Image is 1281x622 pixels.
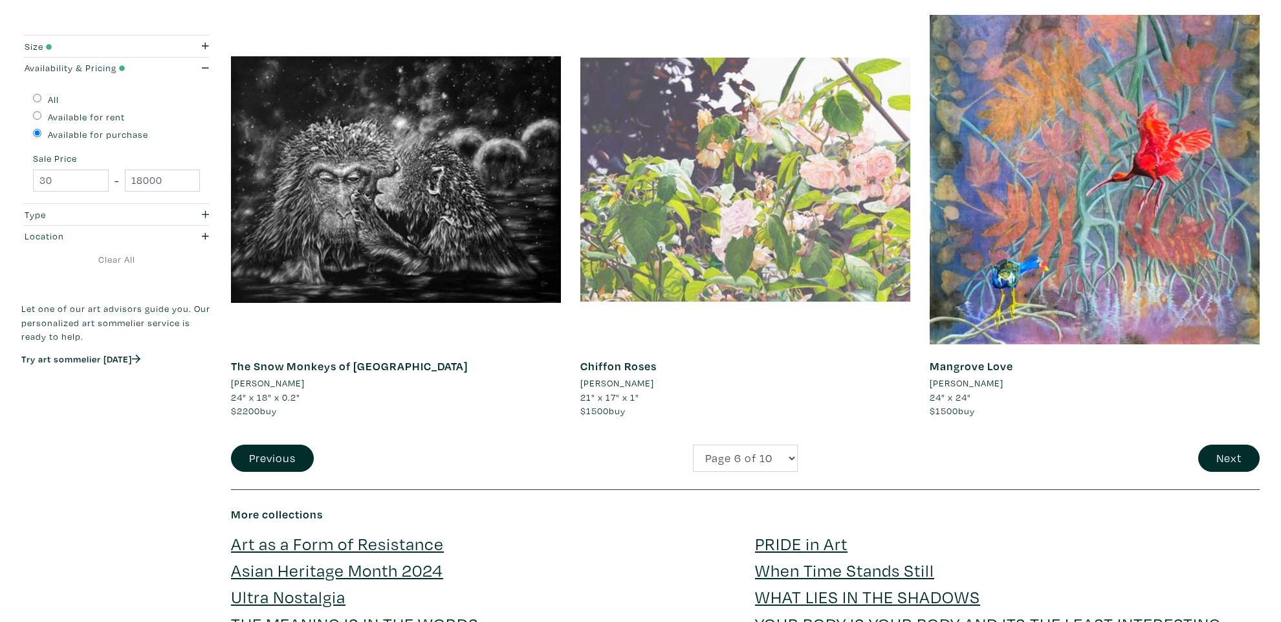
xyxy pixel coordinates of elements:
[21,204,212,225] button: Type
[930,359,1013,373] a: Mangrove Love
[930,391,971,403] span: 24" x 24"
[231,391,300,403] span: 24" x 18" x 0.2"
[231,376,305,390] li: [PERSON_NAME]
[25,61,158,75] div: Availability & Pricing
[580,376,910,390] a: [PERSON_NAME]
[930,376,1260,390] a: [PERSON_NAME]
[21,353,140,365] a: Try art sommelier [DATE]
[231,376,561,390] a: [PERSON_NAME]
[755,585,980,608] a: WHAT LIES IN THE SHADOWS
[580,359,657,373] a: Chiffon Roses
[930,405,958,417] span: $1500
[231,359,468,373] a: The Snow Monkeys of [GEOGRAPHIC_DATA]
[25,39,158,54] div: Size
[755,532,848,555] a: PRIDE in Art
[21,226,212,247] button: Location
[25,229,158,243] div: Location
[231,405,277,417] span: buy
[1198,445,1260,472] button: Next
[231,405,260,417] span: $2200
[21,36,212,57] button: Size
[25,208,158,222] div: Type
[231,532,444,555] a: Art as a Form of Resistance
[755,559,934,581] a: When Time Stands Still
[33,154,200,163] small: Sale Price
[580,405,609,417] span: $1500
[930,405,975,417] span: buy
[48,128,148,142] label: Available for purchase
[115,172,119,189] span: -
[21,379,212,406] iframe: Customer reviews powered by Trustpilot
[48,93,59,107] label: All
[21,58,212,79] button: Availability & Pricing
[231,507,1260,522] h6: More collections
[580,391,639,403] span: 21" x 17" x 1"
[231,445,314,472] button: Previous
[21,252,212,267] a: Clear All
[48,110,125,124] label: Available for rent
[930,376,1003,390] li: [PERSON_NAME]
[231,559,443,581] a: Asian Heritage Month 2024
[580,405,626,417] span: buy
[580,376,654,390] li: [PERSON_NAME]
[231,585,345,608] a: Ultra Nostalgia
[21,302,212,344] p: Let one of our art advisors guide you. Our personalized art sommelier service is ready to help.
